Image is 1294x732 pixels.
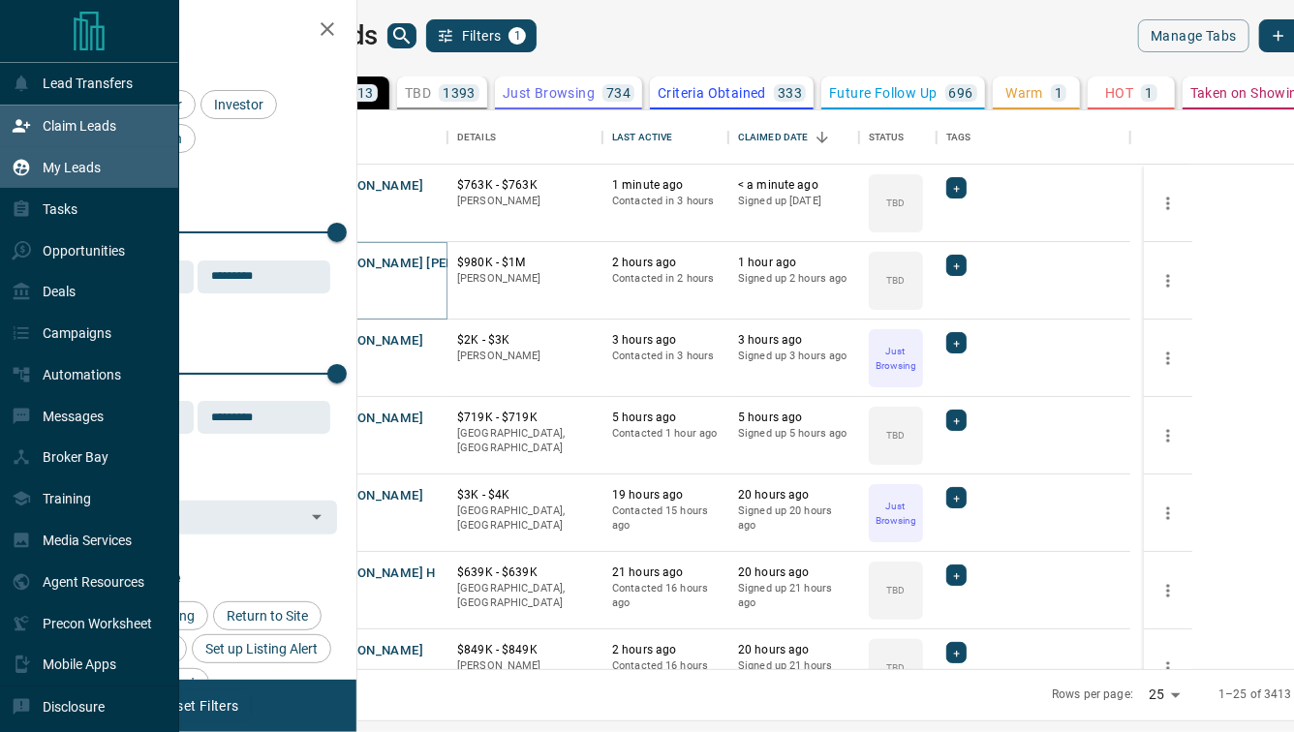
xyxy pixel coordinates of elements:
[953,643,960,662] span: +
[886,583,905,597] p: TBD
[612,642,719,658] p: 2 hours ago
[1005,86,1043,100] p: Warm
[457,426,593,456] p: [GEOGRAPHIC_DATA], [GEOGRAPHIC_DATA]
[1145,86,1153,100] p: 1
[612,177,719,194] p: 1 minute ago
[1141,681,1187,709] div: 25
[220,608,315,624] span: Return to Site
[1154,654,1183,683] button: more
[457,487,593,503] p: $3K - $4K
[612,332,719,349] p: 3 hours ago
[443,86,476,100] p: 1393
[322,487,423,505] button: [PERSON_NAME]
[1105,86,1133,100] p: HOT
[949,86,973,100] p: 696
[946,332,967,353] div: +
[946,564,967,586] div: +
[207,97,270,112] span: Investor
[213,601,322,630] div: Return to Site
[871,499,921,528] p: Just Browsing
[738,194,849,209] p: Signed up [DATE]
[457,177,593,194] p: $763K - $763K
[869,110,905,165] div: Status
[457,194,593,209] p: [PERSON_NAME]
[447,110,602,165] div: Details
[612,581,719,611] p: Contacted 16 hours ago
[322,332,423,351] button: [PERSON_NAME]
[457,564,593,581] p: $639K - $639K
[312,110,447,165] div: Name
[738,642,849,658] p: 20 hours ago
[1154,421,1183,450] button: more
[303,503,330,531] button: Open
[859,110,937,165] div: Status
[322,564,436,583] button: [PERSON_NAME] H
[953,333,960,352] span: +
[1138,19,1248,52] button: Manage Tabs
[937,110,1130,165] div: Tags
[405,86,431,100] p: TBD
[457,110,496,165] div: Details
[738,581,849,611] p: Signed up 21 hours ago
[886,428,905,442] p: TBD
[953,178,960,198] span: +
[602,110,728,165] div: Last Active
[738,503,849,534] p: Signed up 20 hours ago
[953,488,960,507] span: +
[322,642,423,660] button: [PERSON_NAME]
[738,410,849,426] p: 5 hours ago
[387,23,416,48] button: search button
[953,565,960,585] span: +
[457,349,593,364] p: [PERSON_NAME]
[946,642,967,663] div: +
[62,19,337,43] h2: Filters
[457,658,593,674] p: [PERSON_NAME]
[829,86,937,100] p: Future Follow Up
[738,177,849,194] p: < a minute ago
[1055,86,1063,100] p: 1
[503,86,595,100] p: Just Browsing
[946,255,967,276] div: +
[612,110,672,165] div: Last Active
[738,110,809,165] div: Claimed Date
[612,410,719,426] p: 5 hours ago
[1154,499,1183,528] button: more
[886,660,905,675] p: TBD
[953,411,960,430] span: +
[738,332,849,349] p: 3 hours ago
[612,255,719,271] p: 2 hours ago
[871,344,921,373] p: Just Browsing
[192,634,331,663] div: Set up Listing Alert
[322,177,423,196] button: [PERSON_NAME]
[738,349,849,364] p: Signed up 3 hours ago
[457,271,593,287] p: [PERSON_NAME]
[322,410,423,428] button: [PERSON_NAME]
[1154,576,1183,605] button: more
[457,503,593,534] p: [GEOGRAPHIC_DATA], [GEOGRAPHIC_DATA]
[510,29,524,43] span: 1
[606,86,631,100] p: 734
[738,426,849,442] p: Signed up 5 hours ago
[738,487,849,503] p: 20 hours ago
[147,689,251,722] button: Reset Filters
[199,641,324,656] span: Set up Listing Alert
[778,86,802,100] p: 333
[738,658,849,688] p: Signed up 21 hours ago
[341,86,374,100] p: 3413
[200,90,277,119] div: Investor
[658,86,766,100] p: Criteria Obtained
[457,410,593,426] p: $719K - $719K
[457,255,593,271] p: $980K - $1M
[738,255,849,271] p: 1 hour ago
[809,124,836,151] button: Sort
[1154,344,1183,373] button: more
[1154,189,1183,218] button: more
[457,581,593,611] p: [GEOGRAPHIC_DATA], [GEOGRAPHIC_DATA]
[946,110,971,165] div: Tags
[946,487,967,508] div: +
[612,503,719,534] p: Contacted 15 hours ago
[953,256,960,275] span: +
[886,273,905,288] p: TBD
[946,410,967,431] div: +
[612,271,719,287] p: Contacted in 2 hours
